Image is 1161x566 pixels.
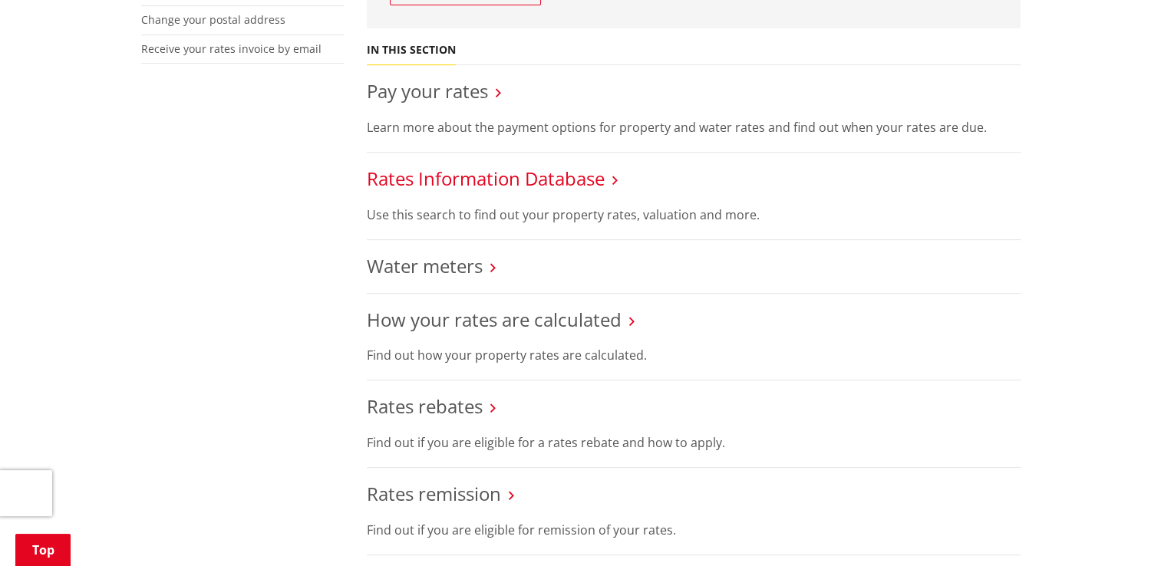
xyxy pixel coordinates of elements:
[141,12,285,27] a: Change your postal address
[367,118,1021,137] p: Learn more about the payment options for property and water rates and find out when your rates ar...
[367,78,488,104] a: Pay your rates
[367,166,605,191] a: Rates Information Database
[15,534,71,566] a: Top
[367,433,1021,452] p: Find out if you are eligible for a rates rebate and how to apply.
[367,346,1021,364] p: Find out how your property rates are calculated.
[367,521,1021,539] p: Find out if you are eligible for remission of your rates.
[367,253,483,278] a: Water meters
[141,41,322,56] a: Receive your rates invoice by email
[367,481,501,506] a: Rates remission
[367,44,456,57] h5: In this section
[367,393,483,419] a: Rates rebates
[367,206,1021,224] p: Use this search to find out your property rates, valuation and more.
[1090,502,1146,557] iframe: Messenger Launcher
[367,307,622,332] a: How your rates are calculated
